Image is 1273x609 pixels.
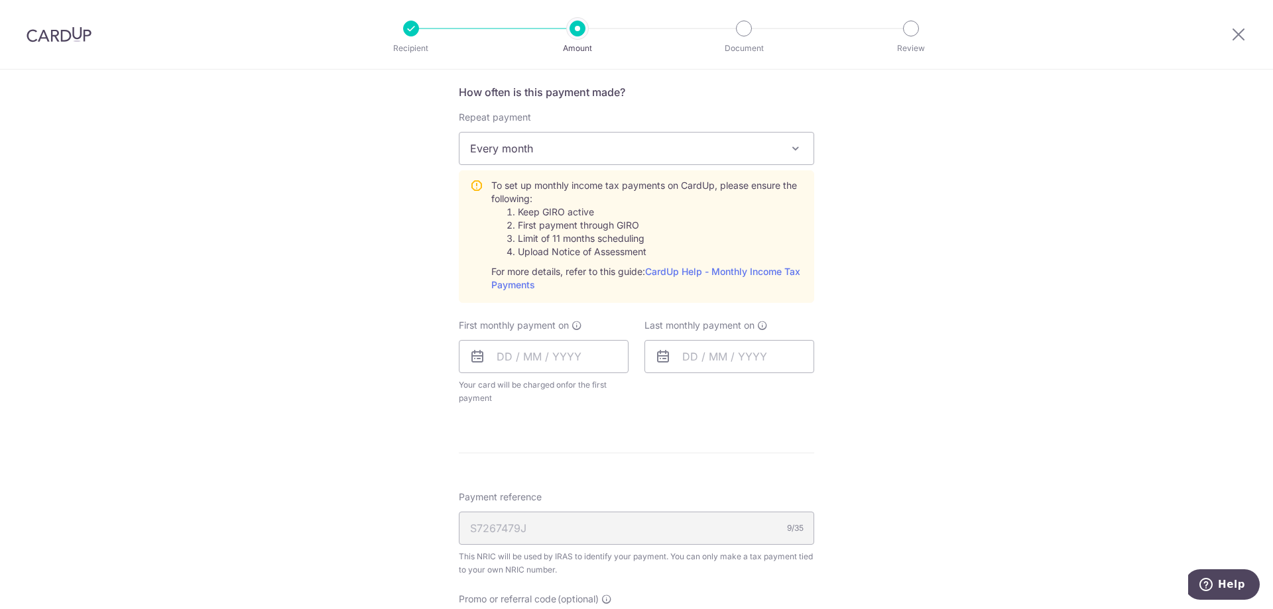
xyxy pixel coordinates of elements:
span: Last monthly payment on [644,319,755,332]
p: Recipient [362,42,460,55]
div: This NRIC will be used by IRAS to identify your payment. You can only make a tax payment tied to ... [459,550,814,577]
h5: How often is this payment made? [459,84,814,100]
li: First payment through GIRO [518,219,803,232]
img: CardUp [27,27,91,42]
li: Limit of 11 months scheduling [518,232,803,245]
input: DD / MM / YYYY [644,340,814,373]
span: Promo or referral code [459,592,556,606]
a: CardUp Help - Monthly Income Tax Payments [491,266,800,290]
div: To set up monthly income tax payments on CardUp, please ensure the following: For more details, r... [491,179,803,292]
p: Review [862,42,960,55]
span: (optional) [558,592,599,606]
span: First monthly payment on [459,319,569,332]
span: Payment reference [459,490,542,504]
span: Every month [459,133,814,164]
span: Every month [459,132,814,165]
input: DD / MM / YYYY [459,340,629,373]
li: Upload Notice of Assessment [518,245,803,258]
span: Your card will be charged on [459,378,629,405]
p: Amount [528,42,627,55]
label: Repeat payment [459,111,531,124]
div: 9/35 [787,522,804,535]
p: Document [695,42,793,55]
iframe: Opens a widget where you can find more information [1188,569,1260,602]
li: Keep GIRO active [518,205,803,219]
